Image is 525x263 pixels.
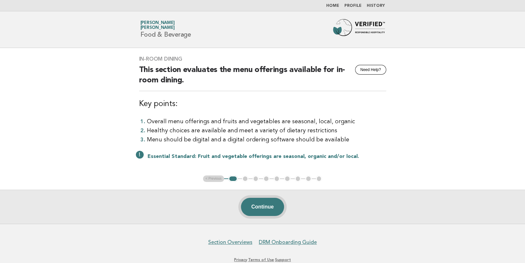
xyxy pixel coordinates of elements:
[147,135,386,144] li: Menu should be digital and a digital ordering software should be available
[147,117,386,126] li: Overall menu offerings and fruits and vegetables are seasonal, local, organic
[275,257,291,262] a: Support
[148,153,386,160] p: Essential Standard: Fruit and vegetable offerings are seasonal, organic and/or local.
[147,126,386,135] li: Healthy choices are available and meet a variety of dietary restrictions
[228,175,238,182] button: 1
[139,56,386,62] h3: In-Room Dining
[139,65,386,91] h2: This section evaluates the menu offerings available for in-room dining.
[344,4,362,8] a: Profile
[208,239,252,245] a: Section Overviews
[234,257,247,262] a: Privacy
[64,257,461,262] p: · ·
[140,21,191,38] h1: Food & Beverage
[140,26,175,30] span: [PERSON_NAME]
[241,198,284,216] button: Continue
[248,257,274,262] a: Terms of Use
[140,21,175,30] a: [PERSON_NAME][PERSON_NAME]
[259,239,317,245] a: DRM Onboarding Guide
[326,4,339,8] a: Home
[355,65,386,75] button: Need Help?
[139,99,386,109] h3: Key points:
[367,4,385,8] a: History
[333,19,385,40] img: Forbes Travel Guide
